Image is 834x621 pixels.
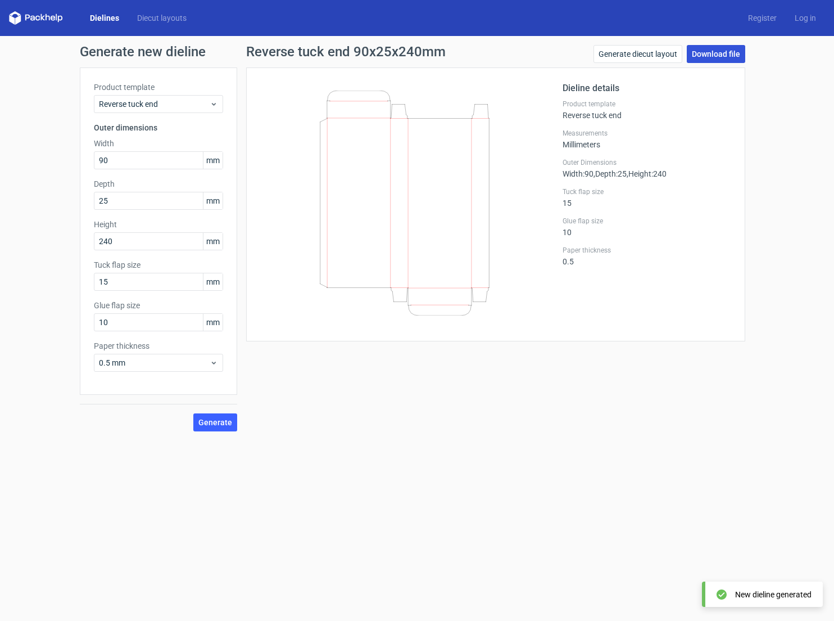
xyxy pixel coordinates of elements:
[627,169,667,178] span: , Height : 240
[94,178,223,190] label: Depth
[198,418,232,426] span: Generate
[563,187,731,196] label: Tuck flap size
[563,217,731,237] div: 10
[687,45,745,63] a: Download file
[563,187,731,208] div: 15
[193,413,237,431] button: Generate
[563,158,731,167] label: Outer Dimensions
[94,122,223,133] h3: Outer dimensions
[81,12,128,24] a: Dielines
[94,300,223,311] label: Glue flap size
[94,138,223,149] label: Width
[203,273,223,290] span: mm
[94,340,223,352] label: Paper thickness
[203,314,223,331] span: mm
[203,152,223,169] span: mm
[94,219,223,230] label: Height
[203,192,223,209] span: mm
[203,233,223,250] span: mm
[563,100,731,120] div: Reverse tuck end
[99,357,210,368] span: 0.5 mm
[128,12,196,24] a: Diecut layouts
[94,259,223,271] label: Tuck flap size
[563,246,731,266] div: 0.5
[563,129,731,138] label: Measurements
[563,169,593,178] span: Width : 90
[563,82,731,95] h2: Dieline details
[563,100,731,109] label: Product template
[593,169,627,178] span: , Depth : 25
[563,129,731,149] div: Millimeters
[563,217,731,226] label: Glue flap size
[563,246,731,255] label: Paper thickness
[735,589,812,600] div: New dieline generated
[593,45,682,63] a: Generate diecut layout
[94,82,223,93] label: Product template
[739,12,786,24] a: Register
[99,98,210,110] span: Reverse tuck end
[786,12,825,24] a: Log in
[246,45,446,58] h1: Reverse tuck end 90x25x240mm
[80,45,754,58] h1: Generate new dieline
